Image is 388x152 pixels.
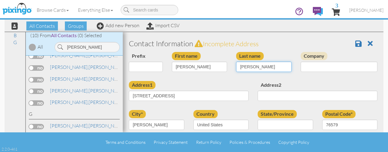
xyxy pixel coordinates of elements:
[50,88,89,94] span: [PERSON_NAME],
[49,122,127,129] a: [PERSON_NAME]
[10,39,20,46] a: G
[129,40,377,47] h3: Contact Information
[49,87,127,94] a: [PERSON_NAME]
[322,110,356,118] label: Postal Code*
[203,40,259,48] span: Incomplete address
[50,123,89,129] span: [PERSON_NAME],
[129,81,156,89] label: Address1
[172,52,201,60] label: First name
[49,75,127,82] a: [PERSON_NAME]
[50,99,89,105] span: [PERSON_NAME],
[129,110,146,118] label: city*
[332,2,340,21] a: 3
[50,76,89,82] span: [PERSON_NAME],
[49,99,127,106] a: [PERSON_NAME]
[49,52,127,59] a: [PERSON_NAME]
[1,2,33,17] img: pixingo logo
[236,52,264,60] label: Last name
[2,146,17,152] div: 2.2.0-461
[335,2,338,8] span: 3
[229,140,270,145] a: Policies & Procedures
[345,2,388,18] a: [PERSON_NAME]
[29,111,120,119] div: G
[11,32,20,39] a: B
[26,21,58,31] span: All Contacts
[121,5,178,15] input: Search cards
[73,2,118,18] a: Everything Else
[313,7,323,16] img: comments.svg
[278,140,309,145] a: Copyright Policy
[26,32,123,39] div: (10) From
[50,64,89,70] span: [PERSON_NAME],
[51,32,77,38] span: All Contacts
[65,21,87,31] span: Groups
[105,140,145,145] a: Terms and Conditions
[258,81,284,89] label: Address2
[50,52,89,58] span: [PERSON_NAME],
[146,22,179,28] a: Import CSV
[154,140,188,145] a: Privacy Statement
[38,44,43,50] div: All
[258,110,297,118] label: State/Province
[193,110,218,118] label: Country
[129,52,149,60] label: Prefix
[196,140,221,145] a: Return Policy
[301,52,327,60] label: Company
[78,32,102,38] span: (0) Selected
[349,8,383,13] span: [PERSON_NAME]
[32,2,73,18] a: Browse Cards
[49,63,127,71] a: [PERSON_NAME]
[97,22,139,28] a: Add new Person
